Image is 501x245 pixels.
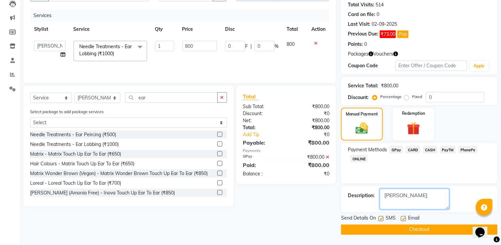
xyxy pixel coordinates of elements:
[403,120,424,137] img: _gift.svg
[30,141,119,148] div: Needle Treatments - Ear Lobbing (₹1000)
[286,110,334,117] div: ₹0
[348,21,370,28] div: Last Visit:
[30,170,208,177] div: Matrix Wonder Brown (Vegan) - Matrix Wonder Brown Touch Up Ear To Ear (₹850)
[402,110,425,116] label: Redemption
[287,41,295,47] span: 800
[386,215,396,223] span: SMS
[245,43,248,50] span: F
[459,146,478,154] span: PhonePe
[381,82,398,89] div: ₹800.00
[30,22,70,37] th: Stylist
[125,92,218,103] input: Search or Scan
[372,21,397,28] div: 02-09-2025
[70,22,151,37] th: Service
[348,94,369,101] div: Discount:
[348,11,375,18] div: Card on file:
[307,22,329,37] th: Action
[412,94,422,100] label: Fixed
[30,131,116,138] div: Needle Treatments - Ear Peircing (₹500)
[286,117,334,124] div: ₹800.00
[178,22,221,37] th: Price
[348,146,387,153] span: Payment Methods
[238,131,294,138] a: Add Tip
[238,124,286,131] div: Total:
[238,161,286,169] div: Paid:
[286,161,334,169] div: ₹800.00
[341,215,376,223] span: Send Details On
[390,146,403,154] span: GPay
[80,44,132,57] span: Needle Treatments - Ear Lobbing (₹1000)
[348,30,379,38] div: Previous Due:
[380,94,402,100] label: Percentage
[352,121,372,136] img: _cash.svg
[364,41,367,48] div: 0
[348,82,378,89] div: Service Total:
[238,110,286,117] div: Discount:
[348,192,375,199] div: Description:
[30,151,121,158] div: Matrix - Matrix Touch Up Ear To Ear (₹650)
[376,1,384,8] div: 514
[350,155,368,163] span: ONLINE
[238,103,286,110] div: Sub Total:
[348,1,374,8] div: Total Visits:
[341,225,498,235] button: Checkout
[396,61,467,71] input: Enter Offer / Coupon Code
[377,11,379,18] div: 0
[380,30,396,38] span: ₹73.00
[286,170,334,177] div: ₹0
[31,9,334,22] div: Services
[294,131,334,138] div: ₹0
[250,43,252,50] span: |
[346,111,378,117] label: Manual Payment
[30,109,104,115] label: Select package to add package services
[286,124,334,131] div: ₹800.00
[283,22,307,37] th: Total
[373,51,393,58] span: Vouchers
[440,146,456,154] span: PayTM
[397,30,409,38] button: Pay
[114,51,117,57] a: x
[238,154,286,161] div: GPay
[30,180,121,187] div: Loreal - Loreal Touch Up Ear To Ear (₹700)
[275,43,279,50] span: %
[238,139,286,147] div: Payable:
[473,218,494,238] iframe: chat widget
[243,148,330,154] div: Payments
[408,215,419,223] span: Email
[286,103,334,110] div: ₹800.00
[151,22,178,37] th: Qty
[470,61,489,71] button: Apply
[30,160,134,167] div: Hair Colours - Matrix Touch Up Ear To Ear (₹650)
[238,170,286,177] div: Balance :
[286,154,334,161] div: ₹800.00
[238,117,286,124] div: Net:
[423,146,437,154] span: CASH
[30,189,175,196] div: [PERSON_NAME] (Amonia Free) - Inova Touch Up Ear To Ear (₹850)
[348,62,396,69] div: Coupon Code
[406,146,420,154] span: CARD
[348,41,363,48] div: Points:
[286,139,334,147] div: ₹800.00
[243,93,259,100] span: Total
[221,22,283,37] th: Disc
[348,51,369,58] span: Packages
